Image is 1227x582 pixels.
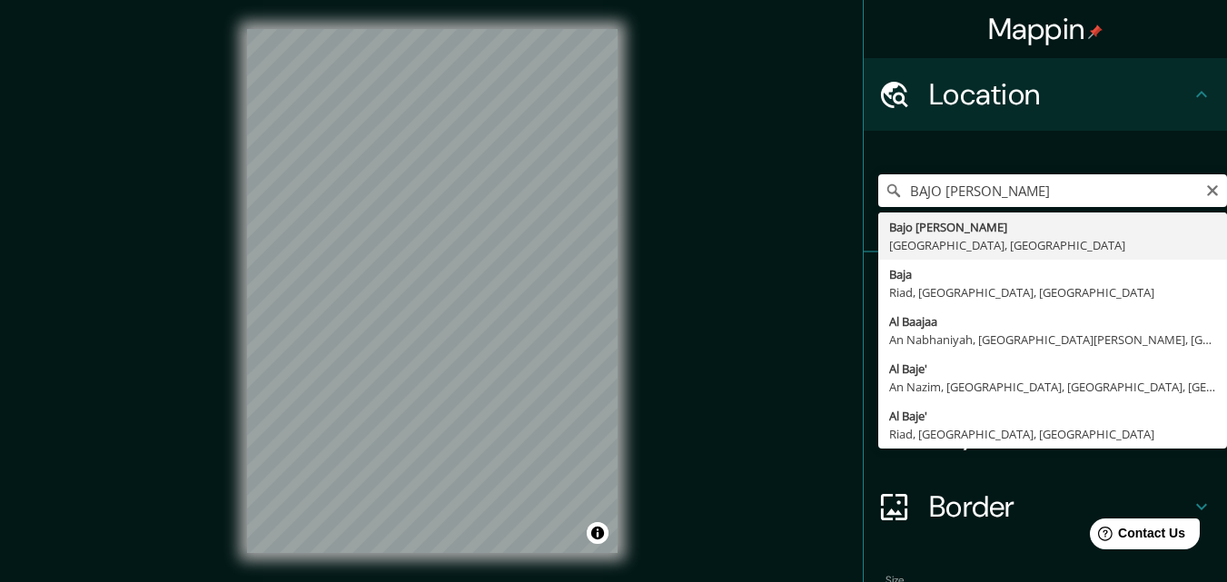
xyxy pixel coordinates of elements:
[889,425,1216,443] div: Riad, [GEOGRAPHIC_DATA], [GEOGRAPHIC_DATA]
[929,416,1191,452] h4: Layout
[889,283,1216,301] div: Riad, [GEOGRAPHIC_DATA], [GEOGRAPHIC_DATA]
[889,360,1216,378] div: Al Baje'
[889,312,1216,330] div: Al Baajaa
[864,398,1227,470] div: Layout
[864,470,1227,543] div: Border
[864,325,1227,398] div: Style
[878,174,1227,207] input: Pick your city or area
[1205,181,1220,198] button: Clear
[889,407,1216,425] div: Al Baje'
[247,29,618,553] canvas: Map
[889,236,1216,254] div: [GEOGRAPHIC_DATA], [GEOGRAPHIC_DATA]
[988,11,1103,47] h4: Mappin
[1088,25,1103,39] img: pin-icon.png
[889,265,1216,283] div: Baja
[889,378,1216,396] div: An Nazim, [GEOGRAPHIC_DATA], [GEOGRAPHIC_DATA], [GEOGRAPHIC_DATA]
[864,252,1227,325] div: Pins
[889,330,1216,349] div: An Nabhaniyah, [GEOGRAPHIC_DATA][PERSON_NAME], [GEOGRAPHIC_DATA]
[1065,511,1207,562] iframe: Help widget launcher
[929,488,1191,525] h4: Border
[889,218,1216,236] div: Bajo [PERSON_NAME]
[587,522,609,544] button: Toggle attribution
[864,58,1227,131] div: Location
[929,76,1191,113] h4: Location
